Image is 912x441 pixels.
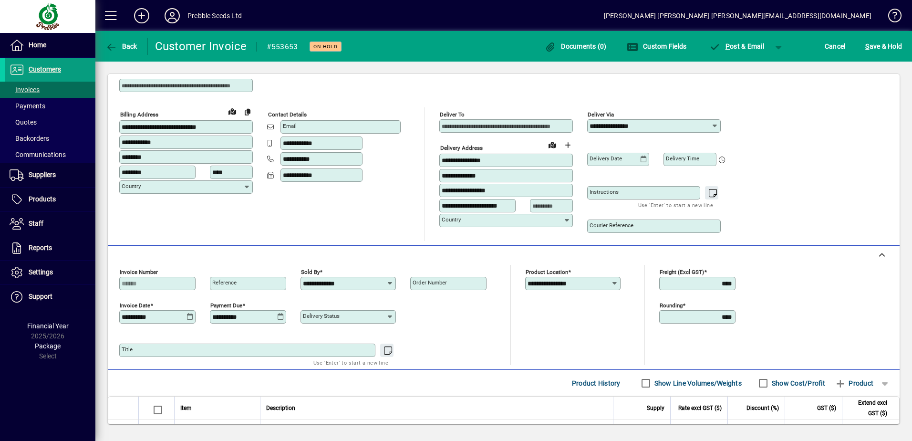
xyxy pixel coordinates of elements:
[266,403,295,413] span: Description
[105,42,137,50] span: Back
[122,183,141,189] mat-label: Country
[29,41,46,49] span: Home
[5,261,95,284] a: Settings
[5,147,95,163] a: Communications
[660,302,683,309] mat-label: Rounding
[103,38,140,55] button: Back
[5,114,95,130] a: Quotes
[413,279,447,286] mat-label: Order number
[5,188,95,211] a: Products
[5,98,95,114] a: Payments
[155,39,247,54] div: Customer Invoice
[5,212,95,236] a: Staff
[666,155,699,162] mat-label: Delivery time
[865,42,869,50] span: S
[542,38,609,55] button: Documents (0)
[770,378,825,388] label: Show Cost/Profit
[29,220,43,227] span: Staff
[283,123,297,129] mat-label: Email
[210,302,242,309] mat-label: Payment due
[5,285,95,309] a: Support
[604,8,871,23] div: [PERSON_NAME] [PERSON_NAME] [PERSON_NAME][EMAIL_ADDRESS][DOMAIN_NAME]
[212,279,237,286] mat-label: Reference
[653,378,742,388] label: Show Line Volumes/Weights
[822,38,848,55] button: Cancel
[5,82,95,98] a: Invoices
[624,38,689,55] button: Custom Fields
[440,111,465,118] mat-label: Deliver To
[313,357,388,368] mat-hint: Use 'Enter' to start a new line
[5,130,95,147] a: Backorders
[572,376,621,391] span: Product History
[835,376,873,391] span: Product
[10,118,37,126] span: Quotes
[638,199,713,210] mat-hint: Use 'Enter' to start a new line
[590,155,622,162] mat-label: Delivery date
[29,244,52,252] span: Reports
[746,403,779,413] span: Discount (%)
[303,313,340,319] mat-label: Delivery status
[660,269,704,275] mat-label: Freight (excl GST)
[825,39,846,54] span: Cancel
[704,38,769,55] button: Post & Email
[120,302,150,309] mat-label: Invoice date
[568,375,624,392] button: Product History
[35,342,61,350] span: Package
[95,38,148,55] app-page-header-button: Back
[10,135,49,142] span: Backorders
[647,403,664,413] span: Supply
[225,104,240,119] a: View on map
[678,403,722,413] span: Rate excl GST ($)
[122,346,133,353] mat-label: Title
[301,269,320,275] mat-label: Sold by
[817,403,836,413] span: GST ($)
[526,269,568,275] mat-label: Product location
[10,151,66,158] span: Communications
[709,42,764,50] span: ost & Email
[313,43,338,50] span: On hold
[5,163,95,187] a: Suppliers
[727,420,785,440] td: 10.0000
[5,33,95,57] a: Home
[157,7,187,24] button: Profile
[830,375,878,392] button: Product
[29,195,56,203] span: Products
[27,322,69,330] span: Financial Year
[627,42,687,50] span: Custom Fields
[881,2,900,33] a: Knowledge Base
[442,216,461,223] mat-label: Country
[842,420,899,440] td: 394.99
[126,7,157,24] button: Add
[590,189,619,195] mat-label: Instructions
[267,39,298,54] div: #553653
[29,268,53,276] span: Settings
[848,398,887,419] span: Extend excl GST ($)
[785,420,842,440] td: 59.25
[590,222,633,229] mat-label: Courier Reference
[10,102,45,110] span: Payments
[588,111,614,118] mat-label: Deliver via
[29,65,61,73] span: Customers
[29,171,56,178] span: Suppliers
[10,86,40,94] span: Invoices
[863,38,904,55] button: Save & Hold
[725,42,730,50] span: P
[187,8,242,23] div: Prebble Seeds Ltd
[29,293,52,300] span: Support
[240,104,255,119] button: Copy to Delivery address
[120,269,158,275] mat-label: Invoice number
[180,403,192,413] span: Item
[865,39,902,54] span: ave & Hold
[5,236,95,260] a: Reports
[545,137,560,152] a: View on map
[560,137,575,153] button: Choose address
[545,42,607,50] span: Documents (0)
